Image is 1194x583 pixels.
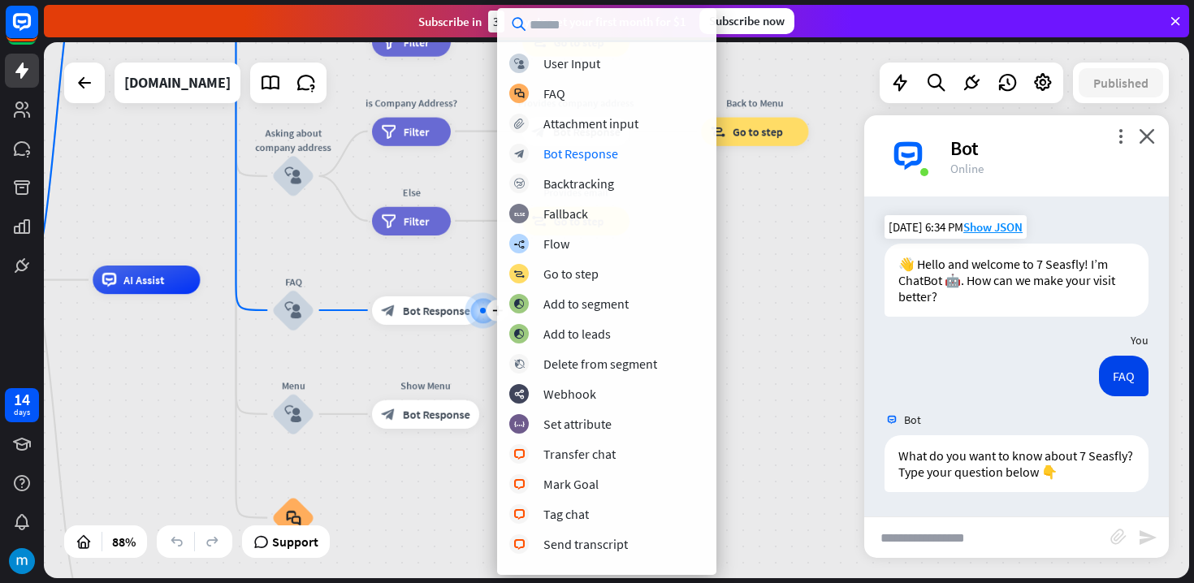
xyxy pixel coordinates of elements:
i: filter [381,35,396,50]
i: block_delete_from_segment [514,359,525,369]
div: FAQ [543,85,565,101]
i: block_attachment [1110,529,1127,545]
i: block_livechat [513,449,526,460]
span: AI Assist [123,273,164,287]
span: Filter [404,35,430,50]
div: Transfer chat [543,446,616,462]
div: Mark Goal [543,476,599,492]
i: block_add_to_segment [513,329,525,339]
button: Open LiveChat chat widget [13,6,62,55]
i: block_user_input [284,301,301,318]
i: block_livechat [513,479,526,490]
i: block_backtracking [514,179,525,189]
i: send [1138,528,1157,547]
div: Back to Menu [690,96,820,110]
i: block_add_to_segment [513,299,525,309]
div: FAQ [1099,356,1149,396]
i: block_goto [513,269,525,279]
div: Flow [543,235,569,252]
i: block_faq [514,89,525,99]
span: Show JSON [963,219,1023,235]
span: Filter [404,214,430,228]
i: block_livechat [513,539,526,550]
i: webhooks [514,389,525,399]
i: block_goto [711,124,726,139]
div: Attachment input [543,115,638,132]
div: Send transcript [543,536,628,552]
div: Go to step [543,266,599,282]
i: block_user_input [514,58,525,69]
div: Delete from segment [543,356,657,372]
i: block_livechat [513,509,526,520]
div: Online [950,161,1149,176]
div: 7seasfly.com [124,63,231,103]
i: block_set_attribute [514,419,525,430]
i: block_fallback [514,209,525,219]
i: block_attachment [514,119,525,129]
i: builder_tree [513,239,525,249]
span: Bot [904,412,921,427]
div: Bot Response [543,145,618,162]
span: Bot Response [403,407,470,421]
div: Set attribute [543,416,612,432]
div: Add to leads [543,326,611,342]
div: Show Menu [361,378,491,393]
div: Backtracking [543,175,614,192]
span: Filter [404,124,430,139]
div: Fallback [543,205,588,222]
div: 88% [107,529,141,555]
div: FAQ [250,274,336,289]
i: plus [492,305,503,315]
div: days [14,407,30,418]
div: Tag chat [543,506,589,522]
i: close [1139,128,1155,144]
span: Bot Response [403,303,470,317]
div: 14 [14,392,30,407]
span: Support [272,529,318,555]
div: Bot [950,136,1149,161]
i: filter [381,214,396,228]
i: block_user_input [284,405,301,422]
div: 3 [488,11,504,32]
button: Published [1079,68,1163,97]
div: Webhook [543,386,596,402]
div: [DATE] 6:34 PM [885,215,1027,239]
i: block_bot_response [381,303,396,317]
i: filter [381,124,396,139]
a: 14 days [5,388,39,422]
div: Subscribe now [699,8,794,34]
span: You [1131,333,1149,348]
div: What do you want to know about 7 Seasfly? Type your question below 👇 [885,435,1149,492]
div: 👋 Hello and welcome to 7 Seasfly! I’m ChatBot 🤖. How can we make your visit better? [885,244,1149,317]
i: block_faq [286,510,301,525]
div: User Input [543,55,600,71]
i: more_vert [1113,128,1128,144]
div: Add to segment [543,296,629,312]
div: Asking about company address [250,126,336,154]
i: block_bot_response [514,149,525,159]
div: is Company Address? [361,96,461,110]
i: block_user_input [284,167,301,184]
div: Subscribe in days to get your first month for $1 [418,11,686,32]
i: block_bot_response [381,407,396,421]
span: Go to step [733,124,783,139]
div: Else [361,185,461,200]
div: Menu [250,378,336,393]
